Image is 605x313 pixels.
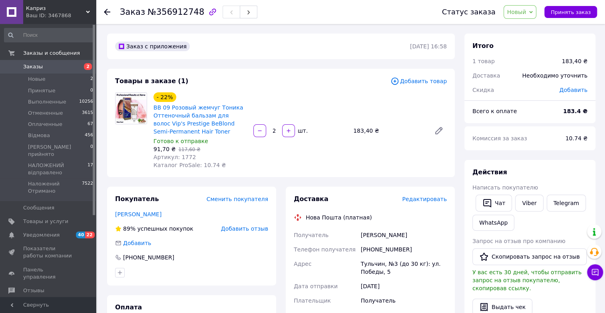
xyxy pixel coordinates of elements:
[28,162,88,176] span: НАЛОЖЕНИЙ відправлено
[359,242,448,257] div: [PHONE_NUMBER]
[294,283,338,289] span: Дата отправки
[544,6,597,18] button: Принять заказ
[115,195,159,203] span: Покупатель
[115,93,147,124] img: ВВ 09 Розовый жемчуг Тоника Оттеночный бальзам для волос Vip's Prestige BeBlond Semi-Permanent Ha...
[90,76,93,83] span: 2
[26,12,96,19] div: Ваш ID: 3467868
[28,110,63,117] span: Отмененные
[207,196,268,202] span: Сменить покупателя
[294,297,331,304] span: Плательщик
[359,257,448,279] div: Тульчин, №3 (до 30 кг): ул. Победы, 5
[147,7,204,17] span: №356912748
[472,184,538,191] span: Написать покупателю
[476,195,512,211] button: Чат
[85,231,94,238] span: 22
[153,138,208,144] span: Готово к отправке
[28,98,66,106] span: Выполненные
[88,162,93,176] span: 17
[153,162,226,168] span: Каталог ProSale: 10.74 ₴
[563,108,587,114] b: 183.4 ₴
[88,121,93,128] span: 67
[82,110,93,117] span: 3615
[28,76,46,83] span: Новые
[431,123,447,139] a: Редактировать
[23,50,80,57] span: Заказы и сообщения
[304,213,374,221] div: Нова Пошта (платная)
[153,146,175,152] span: 91,70 ₴
[390,77,447,86] span: Добавить товар
[294,261,311,267] span: Адрес
[472,135,527,142] span: Комиссия за заказ
[359,293,448,308] div: Получатель
[565,135,587,142] span: 10.74 ₴
[410,43,447,50] time: [DATE] 16:58
[294,195,328,203] span: Доставка
[79,98,93,106] span: 10256
[76,231,85,238] span: 40
[28,87,56,94] span: Принятые
[472,58,495,64] span: 1 товар
[294,246,356,253] span: Телефон получателя
[104,8,110,16] div: Вернуться назад
[123,240,151,246] span: Добавить
[294,232,328,238] span: Получатель
[153,154,196,160] span: Артикул: 1772
[90,87,93,94] span: 0
[26,5,86,12] span: Каприз
[23,218,68,225] span: Товары и услуги
[115,77,188,85] span: Товары в заказе (1)
[115,211,161,217] a: [PERSON_NAME]
[115,303,142,311] span: Оплата
[472,269,581,291] span: У вас есть 30 дней, чтобы отправить запрос на отзыв покупателю, скопировав ссылку.
[296,127,308,135] div: шт.
[472,238,565,244] span: Запрос на отзыв про компанию
[472,248,587,265] button: Скопировать запрос на отзыв
[442,8,496,16] div: Статус заказа
[472,168,507,176] span: Действия
[28,180,82,195] span: Наложений Отримано
[153,92,176,102] div: - 22%
[472,108,517,114] span: Всего к оплате
[90,144,93,158] span: 0
[507,9,526,15] span: Новый
[517,67,592,84] div: Необходимо уточнить
[562,57,587,65] div: 183,40 ₴
[84,63,92,70] span: 2
[153,104,243,135] a: ВВ 09 Розовый жемчуг Тоника Оттеночный бальзам для волос Vip's Prestige BeBlond Semi-Permanent Ha...
[178,147,200,152] span: 117,60 ₴
[551,9,591,15] span: Принять заказ
[82,180,93,195] span: 7522
[123,225,135,232] span: 89%
[472,87,494,93] span: Скидка
[28,132,50,139] span: Відмова
[472,72,500,79] span: Доставка
[23,204,54,211] span: Сообщения
[559,87,587,93] span: Добавить
[115,42,190,51] div: Заказ с приложения
[23,287,44,294] span: Отзывы
[28,144,90,158] span: [PERSON_NAME] прийнято
[115,225,193,233] div: успешных покупок
[23,245,74,259] span: Показатели работы компании
[402,196,447,202] span: Редактировать
[472,42,494,50] span: Итого
[515,195,543,211] a: Viber
[359,279,448,293] div: [DATE]
[85,132,93,139] span: 456
[23,63,43,70] span: Заказы
[350,125,428,136] div: 183,40 ₴
[587,264,603,280] button: Чат с покупателем
[120,7,145,17] span: Заказ
[4,28,94,42] input: Поиск
[23,266,74,281] span: Панель управления
[547,195,586,211] a: Telegram
[28,121,62,128] span: Оплаченные
[472,215,514,231] a: WhatsApp
[359,228,448,242] div: [PERSON_NAME]
[122,253,175,261] div: [PHONE_NUMBER]
[23,231,60,239] span: Уведомления
[221,225,268,232] span: Добавить отзыв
